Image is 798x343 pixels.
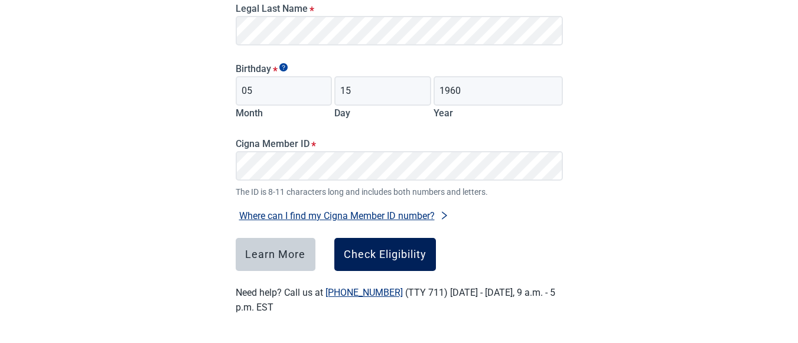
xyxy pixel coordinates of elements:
[279,63,288,71] span: Show tooltip
[334,107,350,119] label: Day
[434,76,562,106] input: Birth year
[236,287,555,313] label: Need help? Call us at (TTY 711) [DATE] - [DATE], 9 a.m. - 5 p.m. EST
[236,107,263,119] label: Month
[325,287,403,298] a: [PHONE_NUMBER]
[236,138,563,149] label: Cigna Member ID
[439,211,449,220] span: right
[236,208,452,224] button: Where can I find my Cigna Member ID number?
[434,107,453,119] label: Year
[245,249,305,260] div: Learn More
[236,76,333,106] input: Birth month
[236,238,315,271] button: Learn More
[236,185,563,198] span: The ID is 8-11 characters long and includes both numbers and letters.
[334,238,436,271] button: Check Eligibility
[236,3,563,14] label: Legal Last Name
[344,249,426,260] div: Check Eligibility
[334,76,431,106] input: Birth day
[236,63,563,74] legend: Birthday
